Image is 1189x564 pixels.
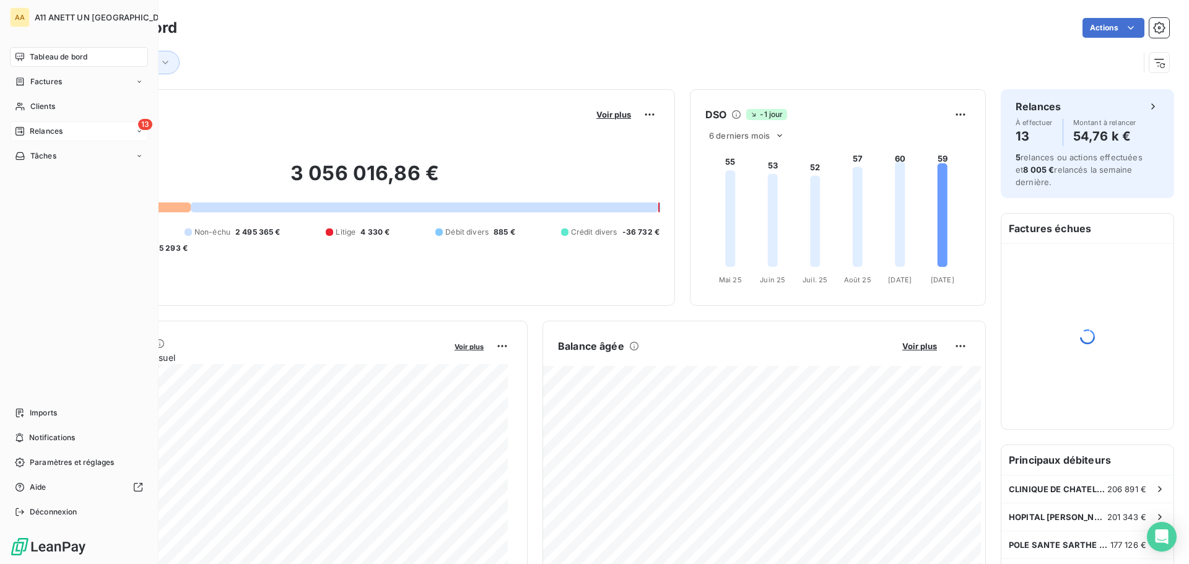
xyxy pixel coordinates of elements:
[138,119,152,130] span: 13
[70,161,660,198] h2: 3 056 016,86 €
[596,110,631,119] span: Voir plus
[30,76,62,87] span: Factures
[1001,445,1174,475] h6: Principaux débiteurs
[1001,214,1174,243] h6: Factures échues
[30,506,77,518] span: Déconnexion
[30,51,87,63] span: Tableau de bord
[1016,99,1061,114] h6: Relances
[931,275,954,284] tspan: [DATE]
[1009,512,1107,522] span: HOPITAL [PERSON_NAME] L'ABBESSE
[1110,540,1146,550] span: 177 126 €
[1009,484,1107,494] span: CLINIQUE DE CHATELLERAULT
[1016,152,1143,187] span: relances ou actions effectuées et relancés la semaine dernière.
[494,227,515,238] span: 885 €
[455,342,484,351] span: Voir plus
[10,537,87,557] img: Logo LeanPay
[451,341,487,352] button: Voir plus
[194,227,230,238] span: Non-échu
[899,341,941,352] button: Voir plus
[709,131,770,141] span: 6 derniers mois
[705,107,726,122] h6: DSO
[30,482,46,493] span: Aide
[902,341,937,351] span: Voir plus
[888,275,912,284] tspan: [DATE]
[558,339,624,354] h6: Balance âgée
[10,477,148,497] a: Aide
[760,275,785,284] tspan: Juin 25
[1082,18,1144,38] button: Actions
[1023,165,1054,175] span: 8 005 €
[1107,484,1146,494] span: 206 891 €
[29,432,75,443] span: Notifications
[803,275,827,284] tspan: Juil. 25
[571,227,617,238] span: Crédit divers
[30,457,114,468] span: Paramètres et réglages
[30,407,57,419] span: Imports
[235,227,281,238] span: 2 495 365 €
[746,109,786,120] span: -1 jour
[1107,512,1146,522] span: 201 343 €
[593,109,635,120] button: Voir plus
[30,126,63,137] span: Relances
[445,227,489,238] span: Débit divers
[622,227,660,238] span: -36 732 €
[1073,119,1136,126] span: Montant à relancer
[35,12,177,22] span: A11 ANETT UN [GEOGRAPHIC_DATA]
[30,150,56,162] span: Tâches
[30,101,55,112] span: Clients
[10,7,30,27] div: AA
[155,243,188,254] span: -5 293 €
[1073,126,1136,146] h4: 54,76 k €
[1009,540,1110,550] span: POLE SANTE SARTHE ET [GEOGRAPHIC_DATA]
[1016,119,1053,126] span: À effectuer
[360,227,390,238] span: 4 330 €
[1016,152,1021,162] span: 5
[719,275,742,284] tspan: Mai 25
[844,275,871,284] tspan: Août 25
[1016,126,1053,146] h4: 13
[70,351,446,364] span: Chiffre d'affaires mensuel
[1147,522,1177,552] div: Open Intercom Messenger
[336,227,355,238] span: Litige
